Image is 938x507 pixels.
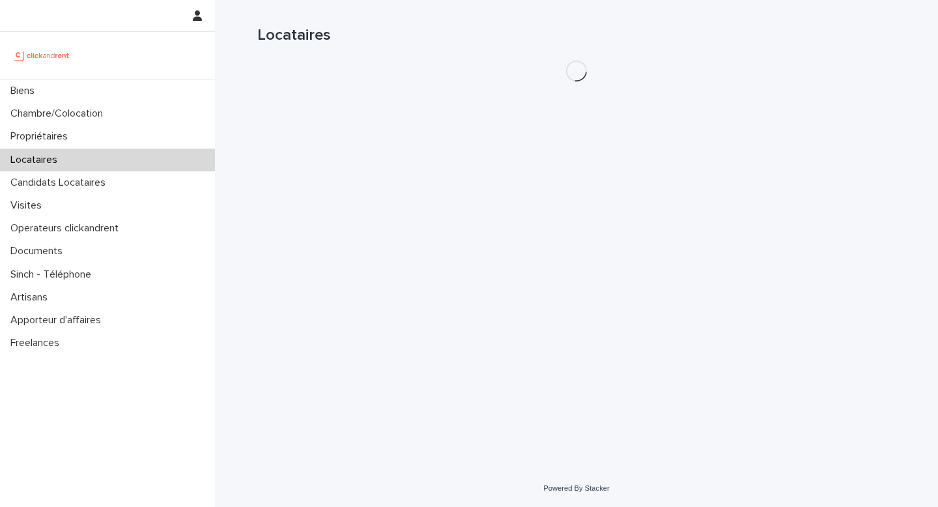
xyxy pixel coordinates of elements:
p: Apporteur d'affaires [5,314,111,326]
p: Candidats Locataires [5,177,116,189]
p: Freelances [5,337,70,349]
p: Locataires [5,154,68,166]
p: Propriétaires [5,130,78,143]
img: UCB0brd3T0yccxBKYDjQ [10,42,74,68]
p: Chambre/Colocation [5,108,113,120]
p: Sinch - Téléphone [5,268,102,281]
a: Powered By Stacker [543,484,609,492]
p: Operateurs clickandrent [5,222,129,235]
p: Artisans [5,291,58,304]
h1: Locataires [257,26,896,45]
p: Visites [5,199,52,212]
p: Documents [5,245,73,257]
p: Biens [5,85,45,97]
